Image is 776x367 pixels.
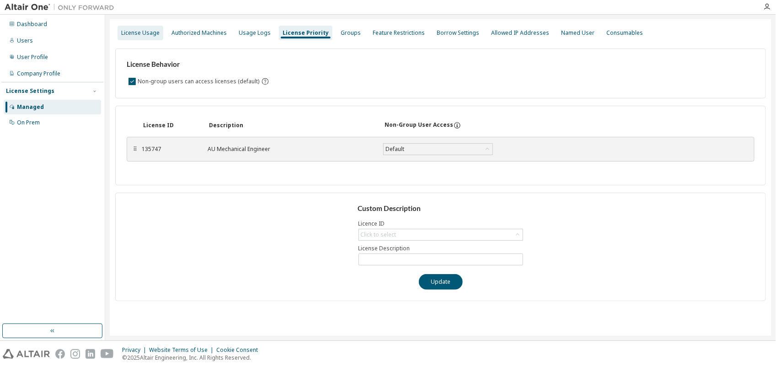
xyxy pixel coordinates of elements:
[133,146,138,153] div: ⠿
[127,60,268,69] h3: License Behavior
[17,70,60,77] div: Company Profile
[239,29,271,37] div: Usage Logs
[122,354,263,362] p: © 2025 Altair Engineering, Inc. All Rights Reserved.
[17,37,33,44] div: Users
[3,349,50,359] img: altair_logo.svg
[143,122,198,129] div: License ID
[491,29,549,37] div: Allowed IP Addresses
[86,349,95,359] img: linkedin.svg
[373,29,425,37] div: Feature Restrictions
[208,146,372,153] div: AU Mechanical Engineer
[209,122,374,129] div: Description
[216,346,263,354] div: Cookie Consent
[55,349,65,359] img: facebook.svg
[5,3,119,12] img: Altair One
[121,29,160,37] div: License Usage
[606,29,643,37] div: Consumables
[385,121,453,130] div: Non-Group User Access
[283,29,329,37] div: License Priority
[561,29,594,37] div: Named User
[437,29,479,37] div: Borrow Settings
[138,76,261,87] label: Non-group users can access licenses (default)
[359,245,523,252] label: License Description
[171,29,227,37] div: Authorized Machines
[384,144,492,155] div: Default
[142,146,197,153] div: 135747
[101,349,114,359] img: youtube.svg
[6,87,54,95] div: License Settings
[359,220,523,227] label: Licence ID
[17,21,47,28] div: Dashboard
[17,103,44,111] div: Managed
[419,274,463,290] button: Update
[17,119,40,126] div: On Prem
[70,349,80,359] img: instagram.svg
[261,77,269,86] svg: By default any user not assigned to any group can access any license. Turn this setting off to di...
[384,144,406,154] div: Default
[358,204,524,213] h3: Custom Description
[149,346,216,354] div: Website Terms of Use
[17,54,48,61] div: User Profile
[359,229,523,240] div: Click to select
[122,346,149,354] div: Privacy
[341,29,361,37] div: Groups
[361,231,396,238] div: Click to select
